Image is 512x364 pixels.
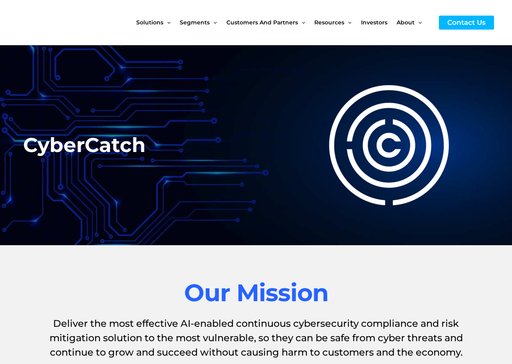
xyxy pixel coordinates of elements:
span: Menu Toggle [210,6,217,39]
img: CyberCatch [14,6,110,39]
h2: Our Mission [32,277,480,308]
span: Menu Toggle [344,6,351,39]
nav: Site Navigation: New Main Menu [136,6,431,39]
span: Solutions [136,6,163,39]
a: Contact Us [439,16,494,30]
span: Segments [180,6,210,39]
h1: Deliver the most effective AI-enabled continuous cybersecurity compliance and risk mitigation sol... [32,316,480,360]
span: Investors [361,6,387,39]
h2: CyberCatch [23,135,151,155]
a: Investors [361,6,397,39]
span: Customers and Partners [226,6,298,39]
span: About [397,6,415,39]
span: Menu Toggle [415,6,422,39]
span: Menu Toggle [298,6,305,39]
span: Menu Toggle [163,6,171,39]
span: Resources [314,6,344,39]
